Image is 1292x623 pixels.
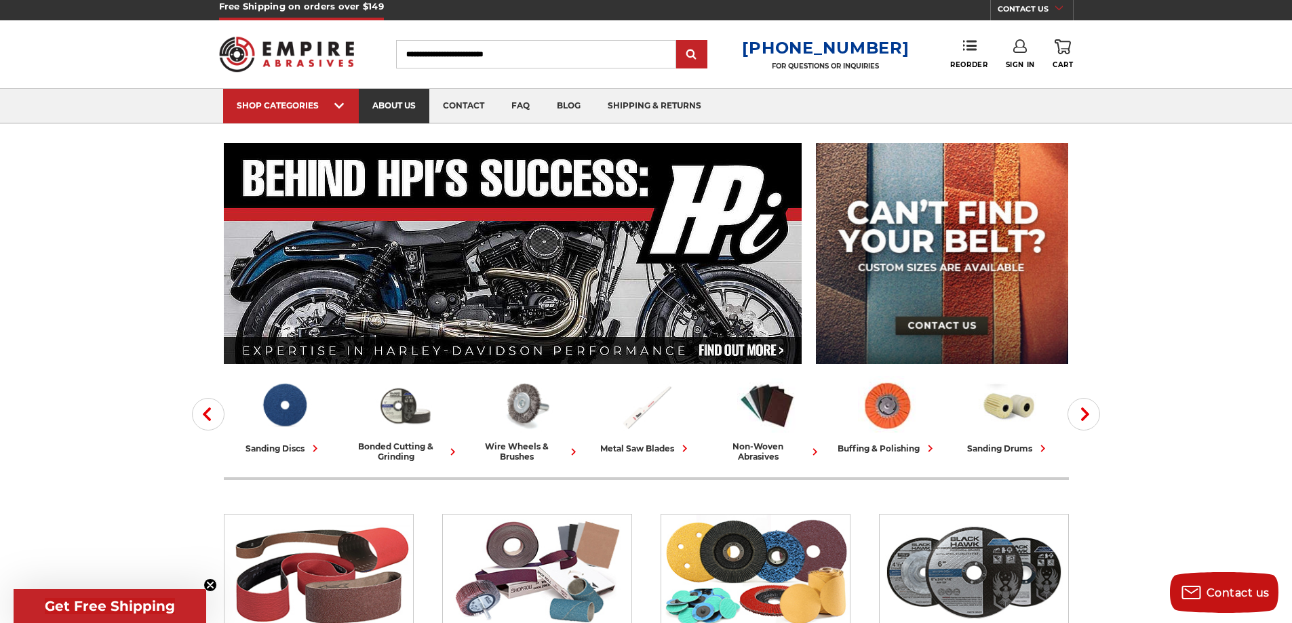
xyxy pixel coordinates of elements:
[471,376,581,462] a: wire wheels & brushes
[742,38,909,58] a: [PHONE_NUMBER]
[954,376,1063,456] a: sanding drums
[600,441,692,456] div: metal saw blades
[1170,572,1278,613] button: Contact us
[816,143,1068,364] img: promo banner for custom belts.
[998,1,1073,20] a: CONTACT US
[192,398,224,430] button: Previous
[224,143,802,364] img: Banner for an interview featuring Horsepower Inc who makes Harley performance upgrades featured o...
[471,441,581,462] div: wire wheels & brushes
[254,376,314,435] img: Sanding Discs
[838,441,937,456] div: buffing & polishing
[858,376,918,435] img: Buffing & Polishing
[237,100,345,110] div: SHOP CATEGORIES
[712,441,822,462] div: non-woven abrasives
[429,89,498,123] a: contact
[616,376,676,435] img: Metal Saw Blades
[203,578,217,592] button: Close teaser
[950,60,987,69] span: Reorder
[1207,586,1270,599] span: Contact us
[1006,60,1035,69] span: Sign In
[737,376,797,435] img: Non-woven Abrasives
[712,376,822,462] a: non-woven abrasives
[229,376,339,456] a: sanding discs
[246,441,322,456] div: sanding discs
[1053,60,1073,69] span: Cart
[1053,39,1073,69] a: Cart
[350,376,460,462] a: bonded cutting & grinding
[350,441,460,462] div: bonded cutting & grinding
[496,376,555,435] img: Wire Wheels & Brushes
[678,41,705,68] input: Submit
[950,39,987,68] a: Reorder
[14,589,206,623] div: Get Free ShippingClose teaser
[375,376,435,435] img: Bonded Cutting & Grinding
[359,89,429,123] a: about us
[591,376,701,456] a: metal saw blades
[979,376,1038,435] img: Sanding Drums
[498,89,543,123] a: faq
[967,441,1050,456] div: sanding drums
[742,62,909,71] p: FOR QUESTIONS OR INQUIRIES
[833,376,943,456] a: buffing & polishing
[219,28,355,81] img: Empire Abrasives
[1068,398,1100,430] button: Next
[543,89,594,123] a: blog
[45,598,175,614] span: Get Free Shipping
[594,89,715,123] a: shipping & returns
